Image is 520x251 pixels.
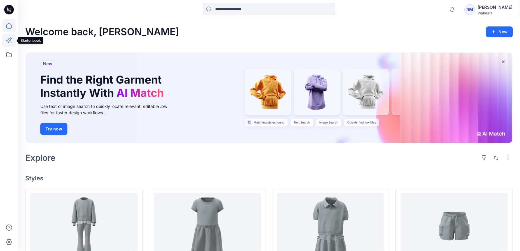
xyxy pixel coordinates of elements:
button: New [486,26,513,37]
span: AI Match [116,86,164,99]
button: Try now [40,123,67,135]
span: New [43,60,52,67]
h2: Welcome back, [PERSON_NAME] [25,26,179,38]
div: Walmart [478,11,512,15]
div: RM [464,4,475,15]
h2: Explore [25,153,56,163]
div: Use text or image search to quickly locate relevant, editable .bw files for faster design workflows. [40,103,176,116]
h4: Styles [25,175,513,182]
h1: Find the Right Garment Instantly With [40,73,167,99]
div: [PERSON_NAME] [478,4,512,11]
